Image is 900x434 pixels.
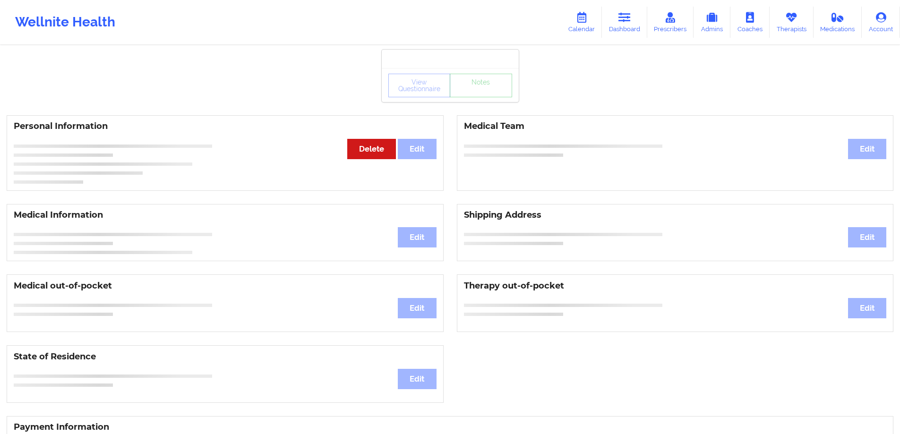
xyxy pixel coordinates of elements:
h3: Payment Information [14,422,886,433]
h3: Shipping Address [464,210,887,221]
h3: Personal Information [14,121,437,132]
a: Admins [694,7,730,38]
h3: Medical Team [464,121,887,132]
a: Therapists [770,7,814,38]
a: Prescribers [647,7,694,38]
a: Calendar [561,7,602,38]
a: Dashboard [602,7,647,38]
a: Coaches [730,7,770,38]
button: Delete [347,139,396,159]
h3: State of Residence [14,351,437,362]
a: Account [862,7,900,38]
h3: Medical out-of-pocket [14,281,437,291]
a: Medications [814,7,862,38]
h3: Therapy out-of-pocket [464,281,887,291]
h3: Medical Information [14,210,437,221]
